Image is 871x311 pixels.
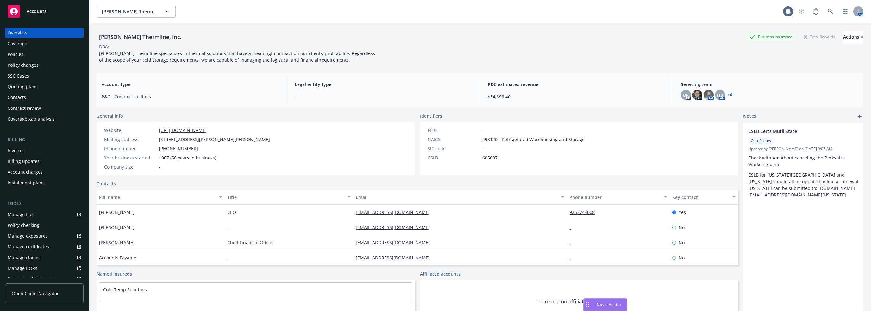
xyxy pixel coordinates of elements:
[751,138,771,144] span: Certificates
[5,103,84,113] a: Contract review
[482,127,484,134] span: -
[5,60,84,70] a: Policy changes
[5,220,84,230] a: Policy checking
[482,145,484,152] span: -
[748,146,858,152] span: Updated by [PERSON_NAME] on [DATE] 9:07 AM
[99,43,111,50] div: DBA: -
[227,224,229,231] span: -
[569,194,660,201] div: Phone number
[420,113,442,119] span: Identifiers
[99,254,136,261] span: Accounts Payable
[8,209,34,220] div: Manage files
[8,82,38,92] div: Quoting plans
[97,190,225,205] button: Full name
[5,114,84,124] a: Coverage gap analysis
[569,224,576,230] a: -
[5,28,84,38] a: Overview
[227,239,274,246] span: Chief Financial Officer
[5,92,84,103] a: Contacts
[5,167,84,177] a: Account charges
[8,274,56,284] div: Summary of insurance
[800,33,838,41] div: Total Rewards
[5,137,84,143] div: Billing
[5,201,84,207] div: Tools
[428,145,480,152] div: SIC code
[8,103,41,113] div: Contract review
[159,136,270,143] span: [STREET_ADDRESS][PERSON_NAME][PERSON_NAME]
[428,127,480,134] div: FEIN
[5,274,84,284] a: Summary of insurance
[5,71,84,81] a: SSC Cases
[353,190,567,205] button: Email
[97,271,132,277] a: Named insureds
[356,255,435,261] a: [EMAIL_ADDRESS][DOMAIN_NAME]
[104,127,156,134] div: Website
[569,209,600,215] a: 9253744008
[227,209,236,215] span: CEO
[102,81,279,88] span: Account type
[5,178,84,188] a: Installment plans
[99,239,135,246] span: [PERSON_NAME]
[679,224,685,231] span: No
[104,164,156,170] div: Company size
[5,242,84,252] a: Manage certificates
[5,146,84,156] a: Invoices
[717,92,723,98] span: HB
[227,194,343,201] div: Title
[8,252,40,263] div: Manage claims
[102,93,279,100] span: P&C - Commercial lines
[5,209,84,220] a: Manage files
[8,60,39,70] div: Policy changes
[482,136,585,143] span: 493120 - Refrigerated Warehousing and Storage
[683,92,689,98] span: BR
[670,190,738,205] button: Key contact
[583,298,627,311] button: Nova Assist
[428,136,480,143] div: NAICS
[569,239,576,246] a: -
[679,239,685,246] span: No
[97,113,123,119] span: General info
[743,123,863,203] div: CSLB Certs Mutli StateCertificatesUpdatedby [PERSON_NAME] on [DATE] 9:07 AMCheck with Am About ca...
[679,209,686,215] span: Yes
[5,49,84,59] a: Policies
[159,164,160,170] span: -
[5,82,84,92] a: Quoting plans
[8,156,40,166] div: Billing updates
[569,255,576,261] a: -
[8,167,43,177] div: Account charges
[27,9,47,14] span: Accounts
[356,209,435,215] a: [EMAIL_ADDRESS][DOMAIN_NAME]
[8,263,37,273] div: Manage BORs
[843,31,863,43] div: Actions
[102,8,157,15] span: [PERSON_NAME] Thermline, Inc.
[692,90,702,100] img: photo
[5,252,84,263] a: Manage claims
[728,93,732,97] a: +4
[747,33,795,41] div: Business Insurance
[159,127,207,133] a: [URL][DOMAIN_NAME]
[681,81,858,88] span: Servicing team
[597,302,622,307] span: Nova Assist
[5,231,84,241] span: Manage exposures
[104,154,156,161] div: Year business started
[824,5,837,18] a: Search
[704,90,714,100] img: photo
[5,156,84,166] a: Billing updates
[356,239,435,246] a: [EMAIL_ADDRESS][DOMAIN_NAME]
[295,93,472,100] span: -
[97,180,116,187] a: Contacts
[5,3,84,20] a: Accounts
[104,145,156,152] div: Phone number
[748,128,842,134] span: CSLB Certs Mutli State
[227,254,229,261] span: -
[679,254,685,261] span: No
[8,49,23,59] div: Policies
[295,81,472,88] span: Legal entity type
[8,220,40,230] div: Policy checking
[356,224,435,230] a: [EMAIL_ADDRESS][DOMAIN_NAME]
[584,299,592,311] div: Drag to move
[488,81,665,88] span: P&C estimated revenue
[8,71,29,81] div: SSC Cases
[8,231,48,241] div: Manage exposures
[795,5,808,18] a: Start snowing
